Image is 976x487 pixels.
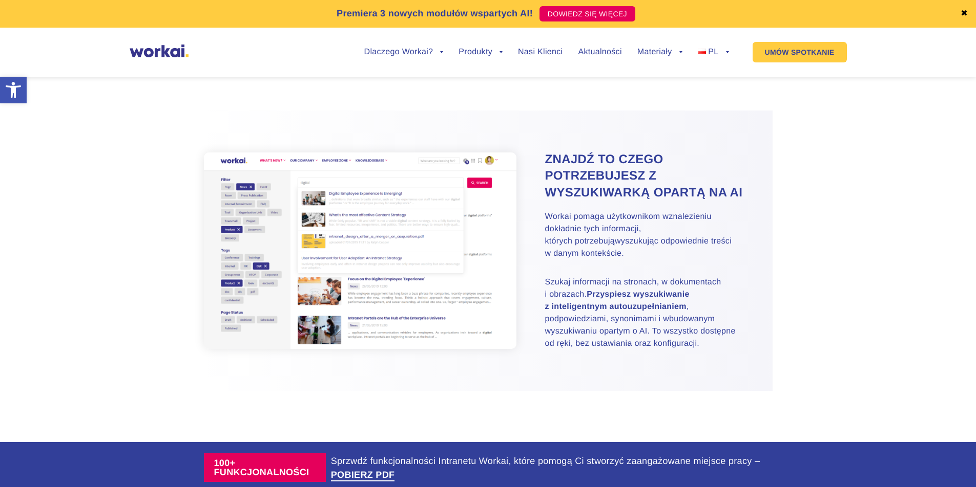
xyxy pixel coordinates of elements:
iframe: Popup CTA [5,399,282,482]
a: Produkty [459,48,503,56]
a: UMÓW SPOTKANIE [753,42,847,62]
a: Materiały [637,48,682,56]
strong: Przyspiesz wyszukiwanie z inteligentnym autouzupełnianiem [545,290,690,311]
a: Aktualności [578,48,621,56]
h2: Znajdź to czego potrzebujesz z wyszukiwarką opartą na AI [545,151,747,201]
a: Nasi Klienci [518,48,563,56]
a: DOWIEDZ SIĘ WIĘCEJ [539,6,635,21]
a: Dlaczego Workai? [364,48,444,56]
b: znalezieniu dokładnie tych informacji, których potrzebują [545,212,712,246]
p: Workai pomaga użytkownikom w wyszukując odpowiednie treści w danym kontekście. [545,211,747,260]
p: Szukaj informacji na stronach, w dokumentach i obrazach. , podpowiedziami, synonimami i wbudowany... [545,276,747,350]
p: Premiera 3 nowych modułów wspartych AI! [337,7,533,20]
a: ✖ [961,10,968,18]
div: Sprzwdź funkcjonalności Intranetu Workai, które pomogą Ci stworzyć zaangażowane miejsce pracy – [331,454,773,481]
a: POBIERZ PDF [331,470,395,479]
span: PL [708,48,718,56]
